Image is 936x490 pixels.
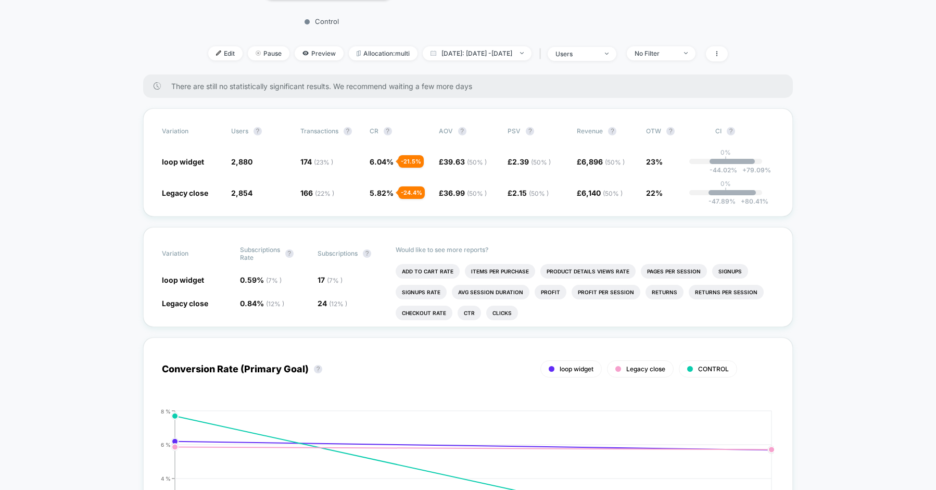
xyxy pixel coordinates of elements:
[465,264,535,279] li: Items Per Purchase
[555,50,597,58] div: users
[318,249,358,257] span: Subscriptions
[161,441,171,447] tspan: 6 %
[709,197,736,205] span: -47.89 %
[240,275,282,284] span: 0.59 %
[737,166,771,174] span: 79.09 %
[444,189,487,197] span: 36.99
[531,158,551,166] span: ( 50 % )
[162,127,219,135] span: Variation
[231,189,252,197] span: 2,854
[423,46,532,60] span: [DATE]: [DATE] - [DATE]
[581,189,623,197] span: 6,140
[231,157,252,166] span: 2,880
[736,197,768,205] span: 80.41 %
[603,190,623,197] span: ( 50 % )
[248,46,289,60] span: Pause
[300,127,338,135] span: Transactions
[285,249,294,258] button: ?
[646,189,663,197] span: 22%
[529,190,549,197] span: ( 50 % )
[605,158,625,166] span: ( 50 % )
[458,306,481,320] li: Ctr
[162,189,208,197] span: Legacy close
[240,246,280,261] span: Subscriptions Rate
[742,166,747,174] span: +
[526,127,534,135] button: ?
[439,189,487,197] span: £
[512,157,551,166] span: 2.39
[349,46,418,60] span: Allocation: multi
[300,157,333,166] span: 174
[467,190,487,197] span: ( 50 % )
[715,127,773,135] span: CI
[266,277,282,284] span: ( 7 % )
[741,197,745,205] span: +
[486,306,518,320] li: Clicks
[162,299,208,308] span: Legacy close
[452,285,529,299] li: Avg Session Duration
[577,189,623,197] span: £
[641,264,707,279] li: Pages Per Session
[161,475,171,481] tspan: 4 %
[720,180,731,187] p: 0%
[256,51,261,56] img: end
[357,51,361,56] img: rebalance
[370,189,394,197] span: 5.82 %
[254,127,262,135] button: ?
[300,189,334,197] span: 166
[720,148,731,156] p: 0%
[646,127,703,135] span: OTW
[684,52,688,54] img: end
[508,157,551,166] span: £
[605,53,609,55] img: end
[646,285,684,299] li: Returns
[666,127,675,135] button: ?
[398,155,424,168] div: - 21.5 %
[581,157,625,166] span: 6,896
[318,275,343,284] span: 17
[171,82,772,91] span: There are still no statistically significant results. We recommend waiting a few more days
[535,285,566,299] li: Profit
[295,46,344,60] span: Preview
[467,158,487,166] span: ( 50 % )
[396,264,460,279] li: Add To Cart Rate
[398,186,425,199] div: - 24.4 %
[439,127,453,135] span: AOV
[208,46,243,60] span: Edit
[512,189,549,197] span: 2.15
[560,365,593,373] span: loop widget
[370,127,378,135] span: CR
[635,49,676,57] div: No Filter
[537,46,548,61] span: |
[540,264,636,279] li: Product Details Views Rate
[370,157,394,166] span: 6.04 %
[162,246,219,261] span: Variation
[520,52,524,54] img: end
[458,127,466,135] button: ?
[725,187,727,195] p: |
[508,127,521,135] span: PSV
[396,285,447,299] li: Signups Rate
[240,299,284,308] span: 0.84 %
[608,127,616,135] button: ?
[266,300,284,308] span: ( 12 % )
[363,249,371,258] button: ?
[315,190,334,197] span: ( 22 % )
[725,156,727,164] p: |
[314,365,322,373] button: ?
[314,158,333,166] span: ( 23 % )
[231,127,248,135] span: users
[727,127,735,135] button: ?
[439,157,487,166] span: £
[712,264,748,279] li: Signups
[508,189,549,197] span: £
[256,17,387,26] p: Control
[577,157,625,166] span: £
[626,365,665,373] span: Legacy close
[646,157,663,166] span: 23%
[572,285,640,299] li: Profit Per Session
[216,51,221,56] img: edit
[710,166,737,174] span: -44.02 %
[162,275,204,284] span: loop widget
[689,285,764,299] li: Returns Per Session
